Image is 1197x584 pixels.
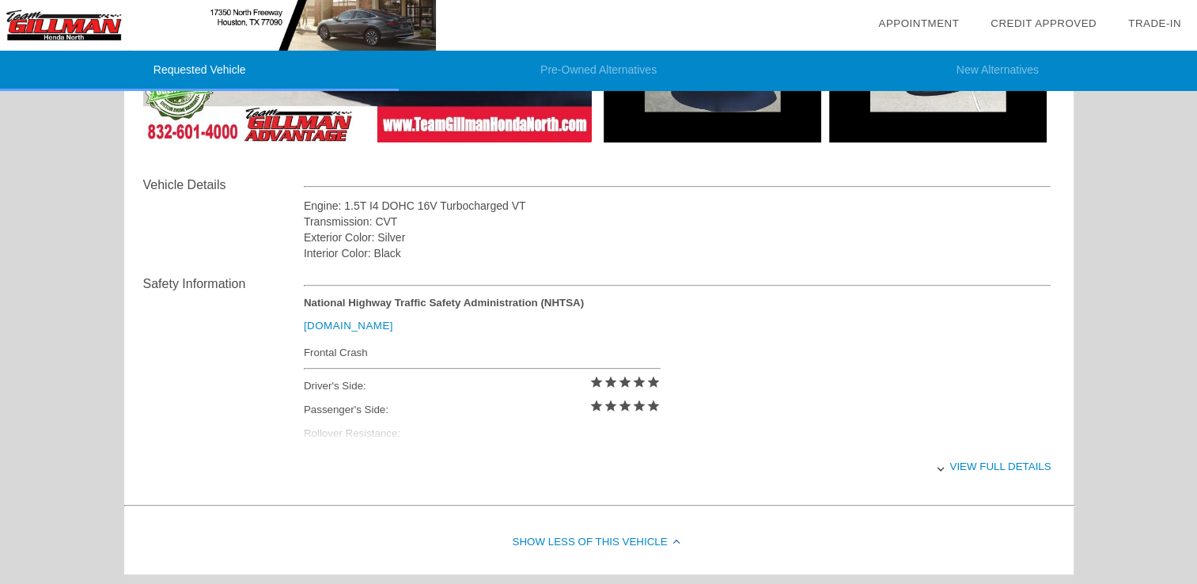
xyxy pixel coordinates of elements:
[878,17,959,29] a: Appointment
[124,511,1074,575] div: Show Less of this Vehicle
[399,51,797,91] li: Pre-Owned Alternatives
[604,375,618,389] i: star
[618,399,632,413] i: star
[304,398,661,422] div: Passenger's Side:
[1128,17,1181,29] a: Trade-In
[304,198,1051,214] div: Engine: 1.5T I4 DOHC 16V Turbocharged VT
[646,375,661,389] i: star
[589,375,604,389] i: star
[304,343,661,362] div: Frontal Crash
[632,399,646,413] i: star
[304,214,1051,229] div: Transmission: CVT
[304,229,1051,245] div: Exterior Color: Silver
[618,375,632,389] i: star
[304,447,1051,486] div: View full details
[646,399,661,413] i: star
[798,51,1197,91] li: New Alternatives
[304,297,584,309] strong: National Highway Traffic Safety Administration (NHTSA)
[991,17,1097,29] a: Credit Approved
[632,375,646,389] i: star
[143,275,304,294] div: Safety Information
[304,374,661,398] div: Driver's Side:
[589,399,604,413] i: star
[304,320,393,332] a: [DOMAIN_NAME]
[143,176,304,195] div: Vehicle Details
[304,245,1051,261] div: Interior Color: Black
[604,399,618,413] i: star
